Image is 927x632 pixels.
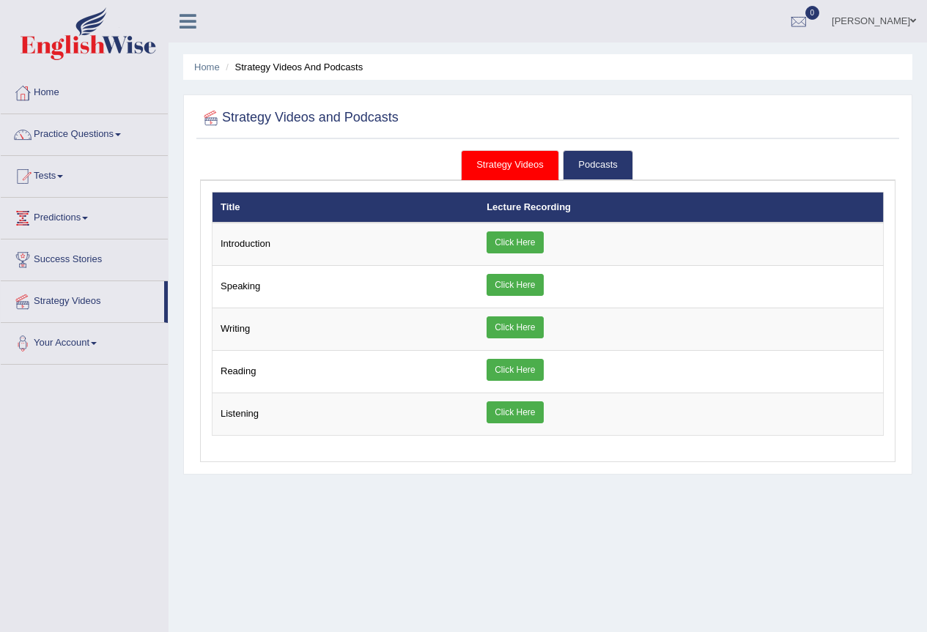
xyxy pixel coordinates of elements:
a: Practice Questions [1,114,168,151]
a: Strategy Videos [1,281,164,318]
a: Success Stories [1,239,168,276]
a: Click Here [487,359,543,381]
span: 0 [805,6,820,20]
a: Click Here [487,231,543,253]
a: Click Here [487,274,543,296]
a: Predictions [1,198,168,234]
a: Click Here [487,401,543,423]
td: Speaking [213,266,479,308]
a: Home [194,62,220,73]
td: Listening [213,393,479,436]
td: Writing [213,308,479,351]
a: Your Account [1,323,168,360]
a: Click Here [487,316,543,338]
li: Strategy Videos and Podcasts [222,60,363,74]
td: Introduction [213,223,479,266]
th: Lecture Recording [479,192,883,223]
td: Reading [213,351,479,393]
th: Title [213,192,479,223]
a: Strategy Videos [461,150,559,180]
a: Tests [1,156,168,193]
h2: Strategy Videos and Podcasts [200,107,399,129]
a: Podcasts [563,150,632,180]
a: Home [1,73,168,109]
